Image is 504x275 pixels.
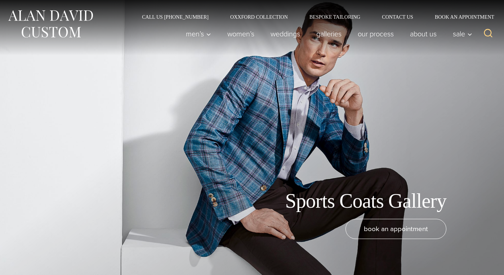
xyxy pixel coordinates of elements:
h1: Sports Coats Gallery [285,189,446,213]
nav: Primary Navigation [178,27,476,41]
a: Call Us [PHONE_NUMBER] [131,14,219,19]
a: Women’s [219,27,263,41]
button: View Search Form [480,25,497,42]
a: Our Process [350,27,402,41]
a: Book an Appointment [424,14,497,19]
span: Sale [453,30,472,37]
nav: Secondary Navigation [131,14,497,19]
a: Contact Us [371,14,424,19]
a: book an appointment [345,219,446,239]
a: About Us [402,27,445,41]
span: book an appointment [364,224,428,234]
span: Men’s [186,30,211,37]
a: Oxxford Collection [219,14,299,19]
img: Alan David Custom [7,8,94,40]
a: weddings [263,27,308,41]
a: Bespoke Tailoring [299,14,371,19]
a: Galleries [308,27,350,41]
